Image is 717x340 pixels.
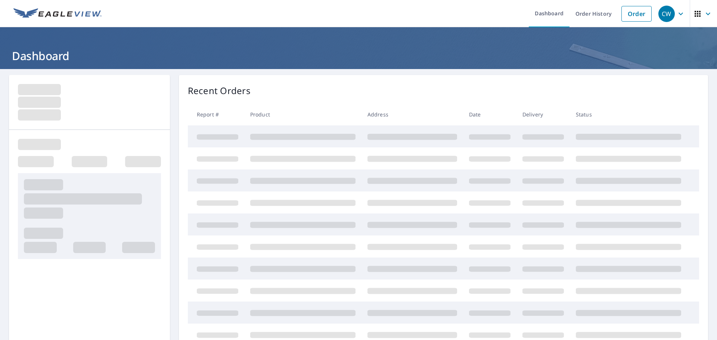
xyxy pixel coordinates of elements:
[244,103,361,125] th: Product
[463,103,516,125] th: Date
[361,103,463,125] th: Address
[516,103,570,125] th: Delivery
[621,6,652,22] a: Order
[13,8,102,19] img: EV Logo
[188,84,251,97] p: Recent Orders
[658,6,675,22] div: CW
[9,48,708,63] h1: Dashboard
[188,103,244,125] th: Report #
[570,103,687,125] th: Status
